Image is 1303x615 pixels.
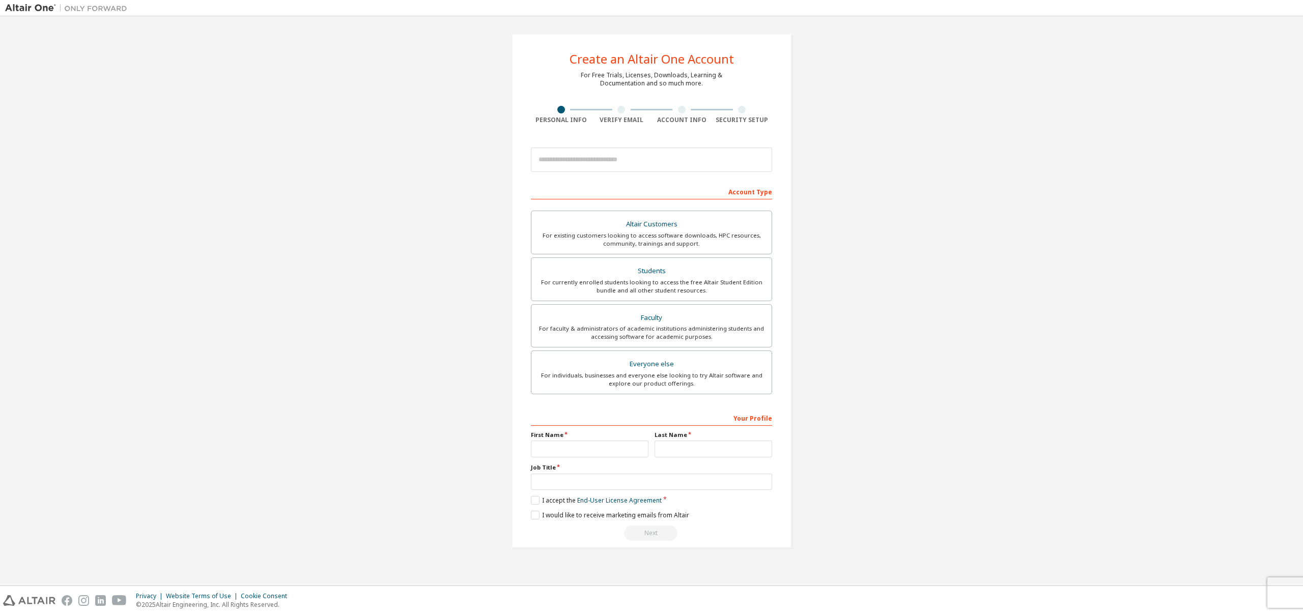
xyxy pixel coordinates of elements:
[537,217,766,231] div: Altair Customers
[136,592,166,600] div: Privacy
[712,116,773,124] div: Security Setup
[531,183,772,199] div: Account Type
[537,264,766,278] div: Students
[537,325,766,341] div: For faculty & administrators of academic institutions administering students and accessing softwa...
[95,595,106,606] img: linkedin.svg
[531,511,689,519] label: I would like to receive marketing emails from Altair
[655,431,772,439] label: Last Name
[581,71,722,87] div: For Free Trials, Licenses, Downloads, Learning & Documentation and so much more.
[531,431,648,439] label: First Name
[577,496,662,505] a: End-User License Agreement
[241,592,293,600] div: Cookie Consent
[537,311,766,325] div: Faculty
[537,371,766,388] div: For individuals, businesses and everyone else looking to try Altair software and explore our prod...
[112,595,127,606] img: youtube.svg
[166,592,241,600] div: Website Terms of Use
[531,463,772,472] label: Job Title
[570,53,734,65] div: Create an Altair One Account
[136,600,293,609] p: © 2025 Altair Engineering, Inc. All Rights Reserved.
[531,116,591,124] div: Personal Info
[62,595,72,606] img: facebook.svg
[531,496,662,505] label: I accept the
[651,116,712,124] div: Account Info
[78,595,89,606] img: instagram.svg
[531,409,772,426] div: Your Profile
[537,231,766,248] div: For existing customers looking to access software downloads, HPC resources, community, trainings ...
[531,525,772,541] div: Read and acccept EULA to continue
[3,595,55,606] img: altair_logo.svg
[537,278,766,295] div: For currently enrolled students looking to access the free Altair Student Edition bundle and all ...
[537,357,766,371] div: Everyone else
[5,3,132,13] img: Altair One
[591,116,652,124] div: Verify Email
